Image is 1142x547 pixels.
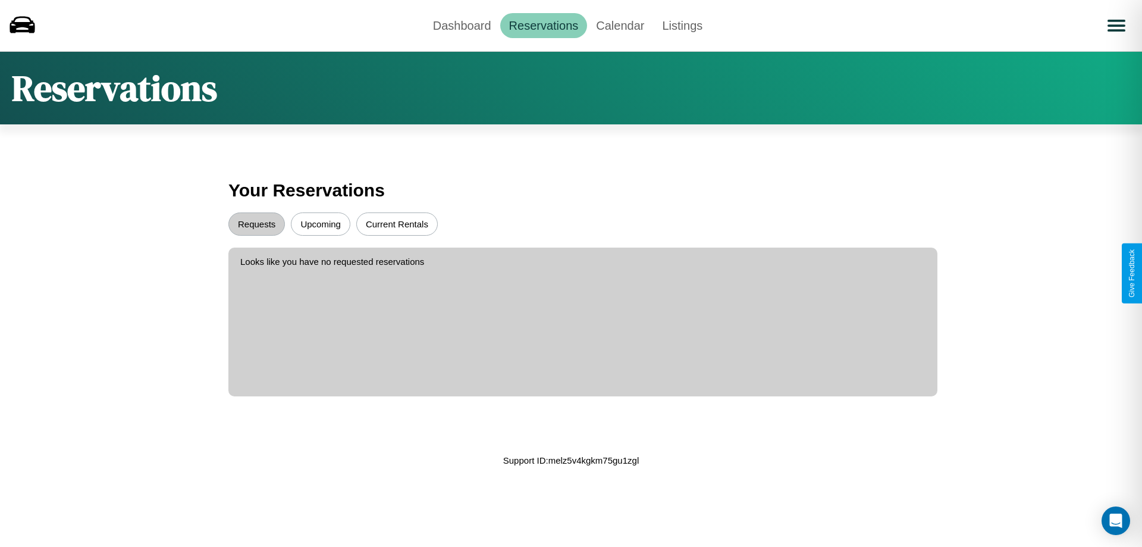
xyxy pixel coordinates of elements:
a: Dashboard [424,13,500,38]
a: Reservations [500,13,588,38]
p: Support ID: melz5v4kgkm75gu1zgl [503,452,639,468]
h3: Your Reservations [228,174,914,207]
p: Looks like you have no requested reservations [240,254,925,270]
a: Listings [653,13,711,38]
button: Requests [228,212,285,236]
button: Current Rentals [356,212,438,236]
div: Give Feedback [1128,249,1136,298]
a: Calendar [587,13,653,38]
button: Upcoming [291,212,350,236]
div: Open Intercom Messenger [1102,507,1130,535]
h1: Reservations [12,64,217,112]
button: Open menu [1100,9,1133,42]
